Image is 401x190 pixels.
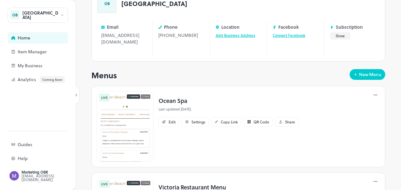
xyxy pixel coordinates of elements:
div: OB [11,11,19,19]
button: New Menu [350,69,385,80]
div: [PHONE_NUMBER] [158,32,204,45]
p: Subscription [336,25,363,29]
img: ACg8ocLxIyaPoaZHenaWGpiodZJ2MW37mNC-XUJ7fYF4rhISzwNUdg=s96-c [9,171,19,181]
div: New Menu [359,72,381,77]
div: [GEOGRAPHIC_DATA] [22,11,60,20]
p: Email [107,25,119,29]
div: Coming Soon [40,76,65,83]
p: Phone [164,25,177,29]
a: Add Business Address [216,33,255,38]
div: Help [18,156,81,161]
div: Marketing OBR [21,170,81,174]
div: Guides [18,142,81,147]
button: Grow [330,32,350,39]
div: LIVE [99,180,110,188]
div: Edit [169,120,176,124]
div: Settings [191,120,205,124]
a: Connect Facebook [273,33,305,38]
p: Menus [91,69,117,81]
div: Analytics [18,76,81,83]
p: Last updated [DATE]. [159,107,299,112]
div: LIVE [99,94,110,101]
p: Facebook [278,25,299,29]
div: Home [18,36,81,40]
div: QR Code [253,120,269,124]
p: Ocean Spa [159,96,299,105]
div: [EMAIL_ADDRESS][DOMAIN_NAME] [21,174,81,181]
div: Copy Link [221,120,238,124]
div: [EMAIL_ADDRESS][DOMAIN_NAME] [101,32,147,52]
div: Share [285,120,295,124]
div: My Business [18,63,81,68]
p: Location [221,25,240,29]
p: [GEOGRAPHIC_DATA] [121,0,187,7]
img: 17487006927637ux8lbipb3k.png [97,91,154,162]
div: Item Manager [18,50,81,54]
